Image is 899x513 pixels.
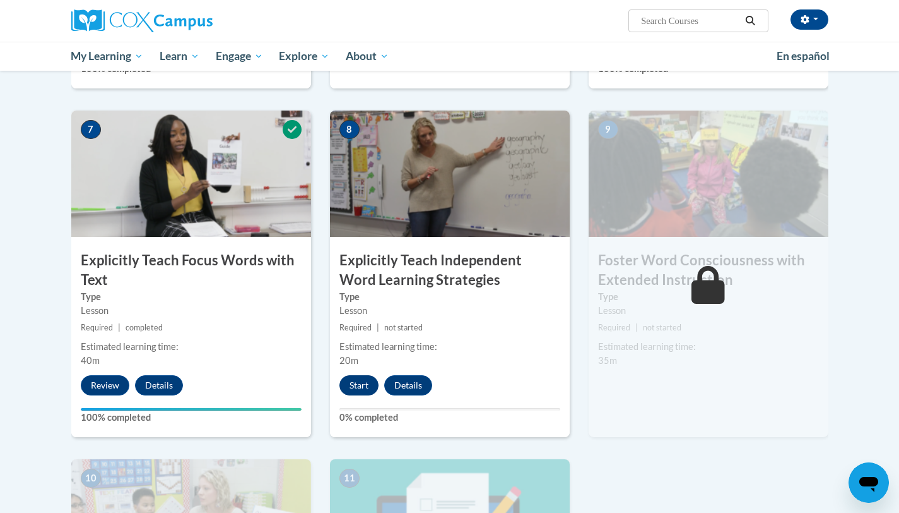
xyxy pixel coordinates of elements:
img: Course Image [589,111,828,237]
span: Engage [216,49,263,64]
iframe: Button to launch messaging window [849,462,889,503]
span: | [635,323,638,332]
img: Course Image [330,111,570,237]
div: Your progress [81,408,302,411]
button: Details [135,375,183,395]
span: 10 [81,469,101,488]
span: 11 [339,469,360,488]
h3: Explicitly Teach Focus Words with Text [71,251,311,290]
div: Estimated learning time: [81,340,302,354]
div: Lesson [598,304,819,318]
button: Details [384,375,432,395]
a: My Learning [63,42,152,71]
span: | [118,323,120,332]
a: About [338,42,397,71]
button: Search [741,13,760,28]
label: Type [81,290,302,304]
div: Lesson [339,304,560,318]
label: Type [339,290,560,304]
span: 20m [339,355,358,366]
a: Cox Campus [71,9,311,32]
h3: Foster Word Consciousness with Extended Instruction [589,251,828,290]
span: 8 [339,120,360,139]
a: En español [768,43,838,69]
span: not started [384,323,423,332]
img: Course Image [71,111,311,237]
span: Required [598,323,630,332]
span: Required [81,323,113,332]
div: Estimated learning time: [339,340,560,354]
button: Account Settings [790,9,828,30]
label: Type [598,290,819,304]
span: En español [777,49,830,63]
span: Required [339,323,372,332]
span: Learn [160,49,199,64]
span: 7 [81,120,101,139]
span: About [346,49,389,64]
span: 9 [598,120,618,139]
label: 0% completed [339,411,560,425]
div: Lesson [81,304,302,318]
span: completed [126,323,163,332]
label: 100% completed [81,411,302,425]
img: Cox Campus [71,9,213,32]
div: Main menu [52,42,847,71]
a: Engage [208,42,271,71]
span: not started [643,323,681,332]
span: 35m [598,355,617,366]
input: Search Courses [640,13,741,28]
a: Learn [151,42,208,71]
h3: Explicitly Teach Independent Word Learning Strategies [330,251,570,290]
span: My Learning [71,49,143,64]
a: Explore [271,42,338,71]
span: | [377,323,379,332]
button: Review [81,375,129,395]
button: Start [339,375,379,395]
span: Explore [279,49,329,64]
div: Estimated learning time: [598,340,819,354]
span: 40m [81,355,100,366]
